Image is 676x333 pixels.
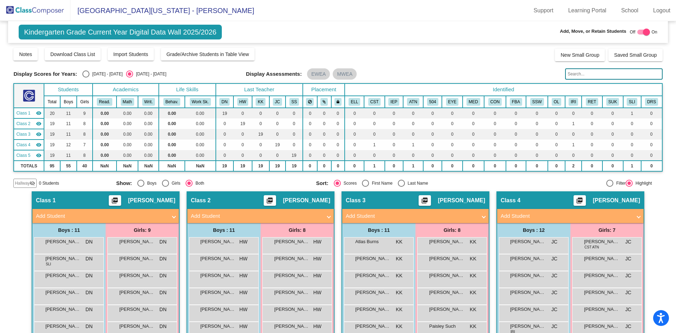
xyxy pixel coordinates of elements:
[442,150,462,161] td: 0
[44,140,60,150] td: 19
[269,150,286,161] td: 0
[463,140,484,150] td: 0
[565,68,662,80] input: Search...
[349,98,360,106] button: ELL
[528,5,559,16] a: Support
[14,150,44,161] td: Suzanne Sircely - No Class Name
[185,118,216,129] td: 0.00
[89,71,123,77] div: [DATE] - [DATE]
[14,161,44,171] td: TOTALS
[252,118,269,129] td: 0
[586,98,599,106] button: RET
[364,161,384,171] td: 1
[44,108,60,118] td: 20
[463,129,484,140] td: 0
[565,129,582,140] td: 0
[548,129,565,140] td: 0
[560,28,626,35] span: Add, Move, or Retain Students
[216,129,233,140] td: 0
[60,129,77,140] td: 11
[216,118,233,129] td: 0
[575,197,584,207] mat-icon: picture_as_pdf
[117,161,138,171] td: NaN
[303,140,317,150] td: 0
[385,118,403,129] td: 0
[138,118,159,129] td: 0.00
[548,96,565,108] th: Online Student
[14,118,44,129] td: Heidi Wieber - No Class Name
[303,129,317,140] td: 0
[233,150,252,161] td: 0
[16,121,30,127] span: Class 2
[569,98,578,106] button: IRI
[264,195,276,206] button: Print Students Details
[286,150,302,161] td: 19
[233,140,252,150] td: 0
[185,140,216,150] td: 0.00
[159,161,184,171] td: NaN
[574,195,586,206] button: Print Students Details
[442,108,462,118] td: 0
[364,150,384,161] td: 0
[423,108,442,118] td: 0
[60,118,77,129] td: 11
[44,161,60,171] td: 95
[159,129,184,140] td: 0.00
[446,98,459,106] button: EYE
[16,131,30,137] span: Class 3
[113,51,148,57] span: Import Students
[641,108,662,118] td: 0
[608,49,662,61] button: Saved Small Group
[331,150,345,161] td: 0
[273,98,282,106] button: JC
[44,84,93,96] th: Students
[623,150,641,161] td: 0
[403,150,423,161] td: 0
[191,212,322,220] mat-panel-title: Add Student
[442,96,462,108] th: Wears eyeglasses
[16,110,30,116] span: Class 1
[331,161,345,171] td: 0
[117,129,138,140] td: 0.00
[50,51,95,57] span: Download Class List
[77,118,93,129] td: 8
[93,140,117,150] td: 0.00
[252,96,269,108] th: Kristi Kurncz
[602,118,623,129] td: 0
[345,129,364,140] td: 0
[645,98,658,106] button: DRS
[488,98,502,106] button: CON
[423,140,442,150] td: 0
[13,48,38,61] button: Notes
[497,209,644,223] mat-expansion-panel-header: Add Student
[403,129,423,140] td: 0
[552,98,562,106] button: OL
[630,29,636,35] span: Off
[641,129,662,140] td: 0
[246,71,302,77] span: Display Assessments:
[331,118,345,129] td: 0
[138,161,159,171] td: NaN
[463,108,484,118] td: 0
[506,96,526,108] th: Functional Behavior Assessment/BIP
[36,110,42,116] mat-icon: visibility
[142,98,155,106] button: Writ.
[565,118,582,129] td: 1
[93,108,117,118] td: 0.00
[385,129,403,140] td: 0
[14,108,44,118] td: Dina Napolillo - No Class Name
[216,84,303,96] th: Last Teacher
[44,118,60,129] td: 19
[138,140,159,150] td: 0.00
[388,98,399,106] button: IEP
[289,98,299,106] button: SS
[216,96,233,108] th: Dina Napolillo
[345,150,364,161] td: 0
[506,108,526,118] td: 0
[185,161,216,171] td: NaN
[77,161,93,171] td: 40
[403,96,423,108] th: Poor Attendance
[317,129,331,140] td: 0
[77,96,93,108] th: Girls
[345,140,364,150] td: 0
